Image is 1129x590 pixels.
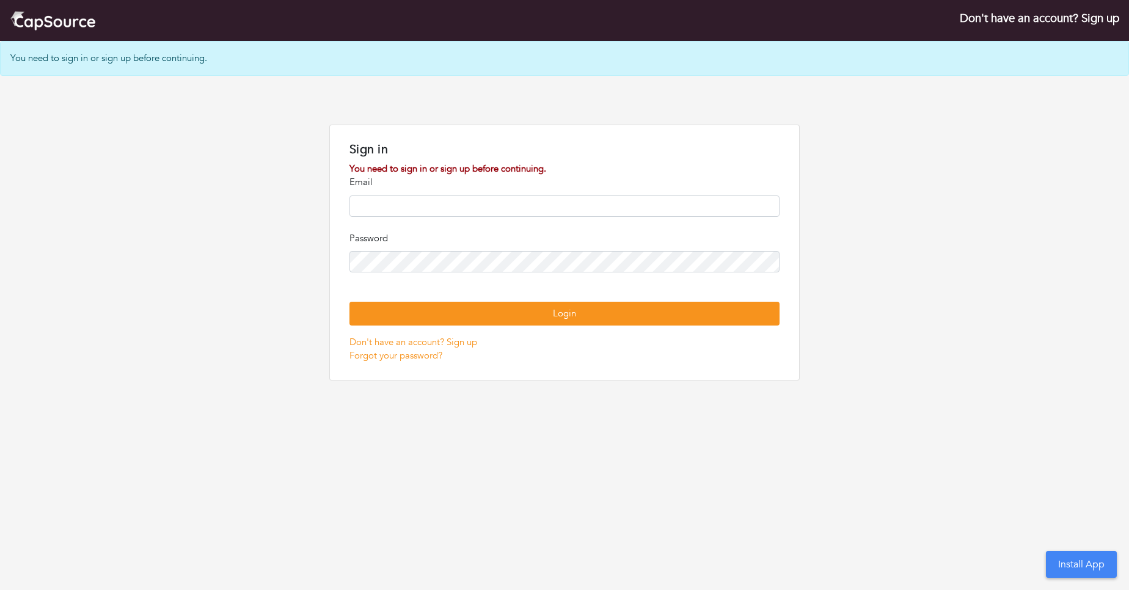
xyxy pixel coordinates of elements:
img: cap_logo.png [10,10,96,31]
p: Password [349,231,780,246]
button: Login [349,302,780,326]
a: Don't have an account? Sign up [960,10,1119,26]
div: You need to sign in or sign up before continuing. [349,162,780,176]
a: Forgot your password? [349,349,442,362]
a: Don't have an account? Sign up [349,336,477,348]
button: Install App [1046,551,1117,578]
p: Email [349,175,780,189]
h1: Sign in [349,142,780,157]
